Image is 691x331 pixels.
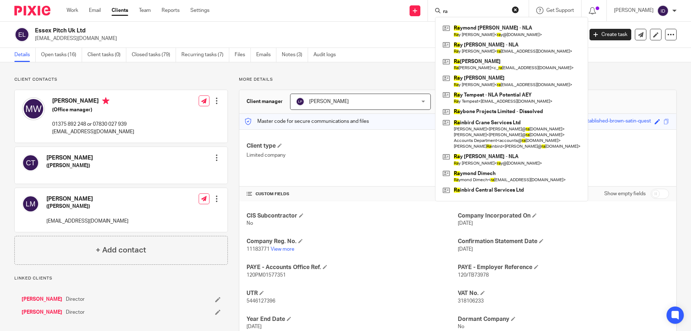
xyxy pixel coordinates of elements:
p: 01375 892 248 or 07830 027 939 [52,121,134,128]
a: Closed tasks (79) [132,48,176,62]
label: Show empty fields [604,190,646,197]
h3: Client manager [247,98,283,105]
span: No [247,221,253,226]
a: Team [139,7,151,14]
img: svg%3E [14,27,30,42]
span: Director [66,296,85,303]
h4: CUSTOM FIELDS [247,191,458,197]
img: Pixie [14,6,50,15]
h4: Year End Date [247,316,458,323]
h2: Essex Pitch Uk Ltd [35,27,470,35]
a: Files [235,48,251,62]
h4: PAYE - Employer Reference [458,264,669,271]
h4: CIS Subcontractor [247,212,458,220]
p: More details [239,77,677,82]
a: Reports [162,7,180,14]
span: 120/TB73978 [458,273,489,278]
span: Get Support [546,8,574,13]
span: Director [66,309,85,316]
img: svg%3E [22,97,45,120]
a: Open tasks (16) [41,48,82,62]
p: [EMAIL_ADDRESS][DOMAIN_NAME] [52,128,134,135]
a: Create task [590,29,631,40]
h4: Company Reg. No. [247,238,458,245]
span: 11183771 [247,247,270,252]
a: Settings [190,7,209,14]
h5: ([PERSON_NAME]) [46,203,128,210]
p: [PERSON_NAME] [614,7,654,14]
a: Details [14,48,36,62]
span: [DATE] [458,221,473,226]
a: [PERSON_NAME] [22,309,62,316]
p: Master code for secure communications and files [245,118,369,125]
a: Audit logs [313,48,341,62]
div: established-brown-satin-quest [582,117,651,126]
p: Limited company [247,152,458,159]
p: Linked clients [14,276,228,281]
h4: + Add contact [96,245,146,256]
h4: Confirmation Statement Date [458,238,669,245]
span: 318106233 [458,299,484,304]
h4: UTR [247,290,458,297]
h4: Company Incorporated On [458,212,669,220]
h4: Dormant Company [458,316,669,323]
h4: PAYE - Accounts Office Ref. [247,264,458,271]
a: Client tasks (0) [87,48,126,62]
a: Emails [256,48,276,62]
h4: Client type [247,142,458,150]
i: Primary [102,97,109,104]
h5: (Office manager) [52,106,134,113]
button: Clear [512,6,519,13]
img: svg%3E [22,154,39,171]
p: [EMAIL_ADDRESS][DOMAIN_NAME] [46,218,128,225]
h5: ([PERSON_NAME]) [46,162,93,169]
h4: [PERSON_NAME] [52,97,134,106]
a: View more [271,247,294,252]
span: No [458,324,464,329]
h4: VAT No. [458,290,669,297]
p: Client contacts [14,77,228,82]
span: [DATE] [247,324,262,329]
a: Notes (3) [282,48,308,62]
a: Clients [112,7,128,14]
span: 5446127396 [247,299,275,304]
a: Work [67,7,78,14]
p: [EMAIL_ADDRESS][DOMAIN_NAME] [35,35,579,42]
a: [PERSON_NAME] [22,296,62,303]
span: [DATE] [458,247,473,252]
a: Email [89,7,101,14]
span: 120PM01577351 [247,273,286,278]
img: svg%3E [296,97,304,106]
h4: [PERSON_NAME] [46,195,128,203]
h4: [PERSON_NAME] [46,154,93,162]
img: svg%3E [657,5,669,17]
input: Search [442,9,507,15]
span: [PERSON_NAME] [309,99,349,104]
a: Recurring tasks (7) [181,48,229,62]
img: svg%3E [22,195,39,213]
